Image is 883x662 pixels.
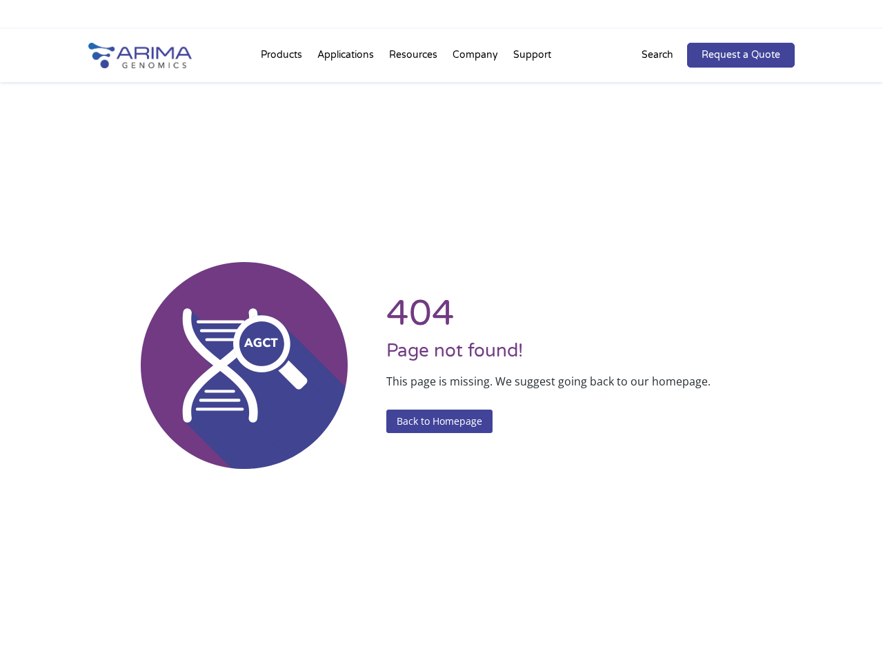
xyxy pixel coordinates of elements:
[386,372,795,390] p: This page is missing. We suggest going back to our homepage.
[386,298,795,340] h1: 404
[642,46,673,64] p: Search
[141,262,348,469] img: 404 Error
[386,340,795,372] h3: Page not found!
[386,410,493,433] a: Back to Homepage
[687,43,795,68] a: Request a Quote
[88,43,192,68] img: Arima-Genomics-logo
